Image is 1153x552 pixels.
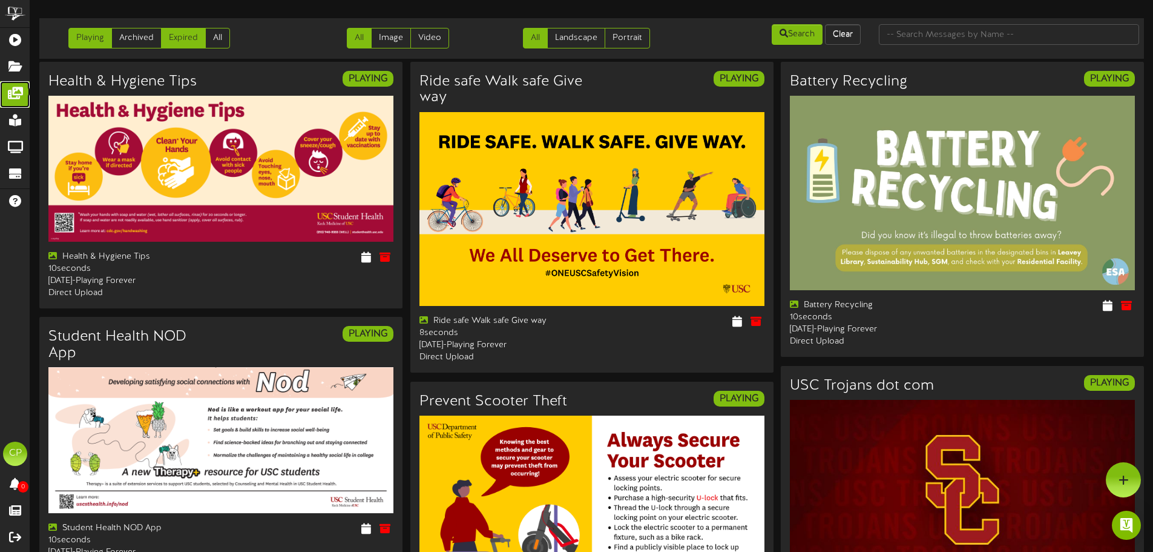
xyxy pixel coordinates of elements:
div: 8 seconds [419,327,583,339]
span: 0 [18,481,28,493]
a: Video [410,28,449,48]
div: [DATE] - Playing Forever [419,339,583,351]
div: [DATE] - Playing Forever [48,275,212,287]
button: Clear [825,24,861,45]
a: Archived [111,28,162,48]
a: Playing [68,28,112,48]
h3: USC Trojans dot com [790,378,934,394]
img: 8d0fa12d-20cf-4f3b-832a-7675f361d72e.jpg [48,367,393,513]
h3: Health & Hygiene Tips [48,74,197,90]
strong: PLAYING [1090,377,1129,388]
div: 10 seconds [48,534,212,547]
h3: Ride safe Walk safe Give way [419,74,583,106]
img: 86ddd955-4269-4ec9-b13f-6e1187d40842.png [419,112,764,307]
div: Ride safe Walk safe Give way [419,315,583,327]
div: [DATE] - Playing Forever [790,324,953,336]
div: CP [3,442,27,466]
a: All [347,28,372,48]
div: Direct Upload [419,351,583,364]
div: Health & Hygiene Tips [48,251,212,263]
a: All [523,28,548,48]
div: Battery Recycling [790,299,953,311]
strong: PLAYING [1090,73,1129,84]
h3: Prevent Scooter Theft [419,394,567,410]
strong: PLAYING [349,73,387,84]
div: Direct Upload [48,287,212,299]
button: Search [772,24,823,45]
a: All [205,28,230,48]
a: Landscape [547,28,605,48]
div: Direct Upload [790,336,953,348]
div: Open Intercom Messenger [1112,511,1141,540]
h3: Student Health NOD App [48,329,212,361]
strong: PLAYING [720,393,758,404]
a: Expired [161,28,206,48]
div: 10 seconds [48,263,212,275]
input: -- Search Messages by Name -- [879,24,1139,45]
strong: PLAYING [720,73,758,84]
div: 10 seconds [790,311,953,324]
img: 901c70e3-d5d1-47ec-b6e5-7b13eb06037f.jpg [790,96,1135,290]
h3: Battery Recycling [790,74,907,90]
a: Image [371,28,411,48]
img: 69bb3e77-2405-4214-bb11-12b0dc5b5bab.jpg [48,96,393,241]
a: Portrait [605,28,650,48]
div: Student Health NOD App [48,522,212,534]
strong: PLAYING [349,328,387,339]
